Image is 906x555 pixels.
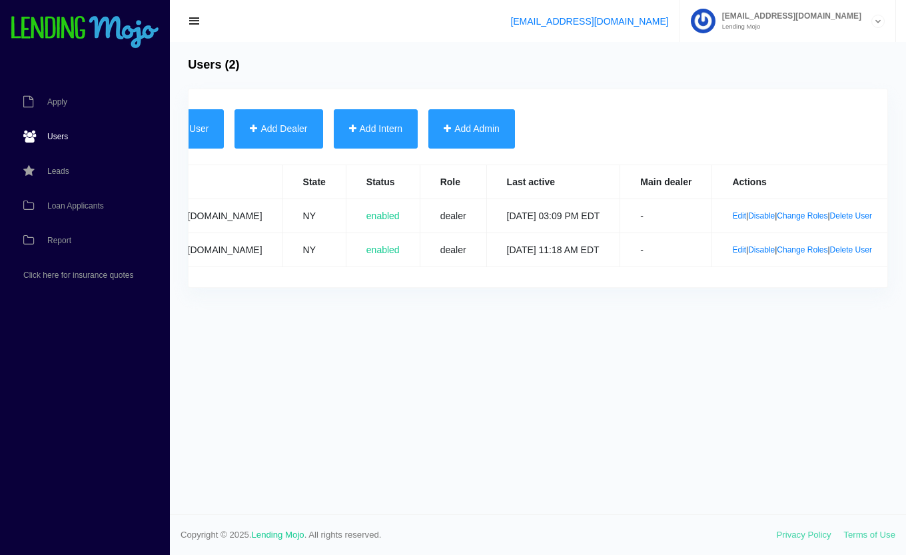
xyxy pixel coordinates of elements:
[47,98,67,106] span: Apply
[366,245,400,255] span: enabled
[486,233,620,267] td: [DATE] 11:18 AM EDT
[47,167,69,175] span: Leads
[47,133,68,141] span: Users
[620,199,712,233] td: -
[282,199,346,233] td: NY
[715,12,861,20] span: [EMAIL_ADDRESS][DOMAIN_NAME]
[47,202,104,210] span: Loan Applicants
[346,165,420,199] th: Status
[732,211,746,221] a: Edit
[712,165,893,199] th: Actions
[10,16,160,49] img: logo-small.png
[420,233,486,267] td: dealer
[830,211,872,221] a: Delete User
[188,58,239,73] h4: Users (2)
[420,165,486,199] th: Role
[712,199,893,233] td: | | |
[252,530,304,540] a: Lending Mojo
[777,211,827,221] a: Change Roles
[334,109,418,149] button: Add Intern
[732,245,746,255] a: Edit
[181,528,777,542] span: Copyright © 2025. . All rights reserved.
[843,530,895,540] a: Terms of Use
[23,271,133,279] span: Click here for insurance quotes
[748,245,775,255] a: Disable
[620,165,712,199] th: Main dealer
[620,233,712,267] td: -
[282,165,346,199] th: State
[282,233,346,267] td: NY
[47,237,71,245] span: Report
[510,16,668,27] a: [EMAIL_ADDRESS][DOMAIN_NAME]
[366,211,400,221] span: enabled
[691,9,715,33] img: Profile image
[420,199,486,233] td: dealer
[830,245,872,255] a: Delete User
[777,245,827,255] a: Change Roles
[428,109,515,149] button: Add Admin
[486,165,620,199] th: Last active
[748,211,775,221] a: Disable
[777,530,831,540] a: Privacy Policy
[234,109,322,149] button: Add Dealer
[712,233,893,267] td: | | |
[715,23,861,30] small: Lending Mojo
[486,199,620,233] td: [DATE] 03:09 PM EDT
